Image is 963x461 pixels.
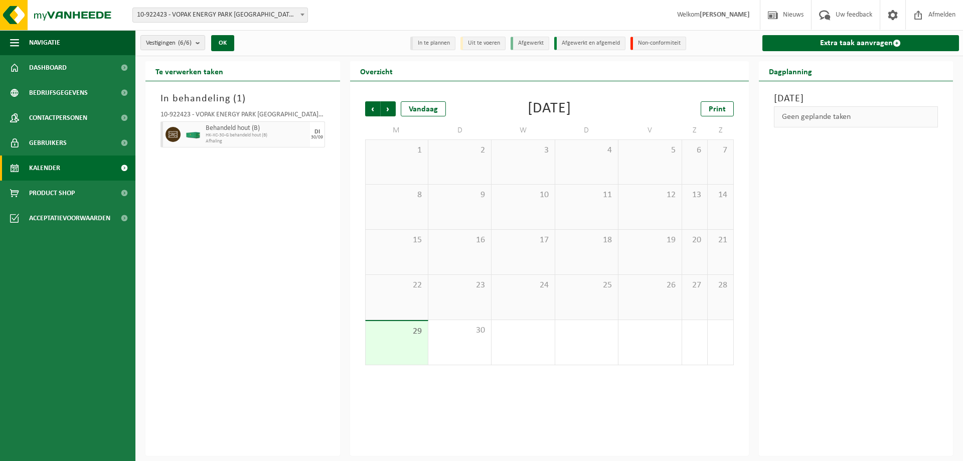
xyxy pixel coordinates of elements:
[365,121,428,139] td: M
[497,280,549,291] span: 24
[687,190,702,201] span: 13
[433,145,486,156] span: 2
[211,35,234,51] button: OK
[560,145,613,156] span: 4
[365,101,380,116] span: Vorige
[687,145,702,156] span: 6
[206,124,307,132] span: Behandeld hout (B)
[713,235,728,246] span: 21
[29,130,67,156] span: Gebruikers
[630,37,686,50] li: Non-conformiteit
[623,280,676,291] span: 26
[701,101,734,116] a: Print
[206,138,307,144] span: Afhaling
[687,235,702,246] span: 20
[29,80,88,105] span: Bedrijfsgegevens
[433,235,486,246] span: 16
[237,94,242,104] span: 1
[560,280,613,291] span: 25
[511,37,549,50] li: Afgewerkt
[371,145,423,156] span: 1
[350,61,403,81] h2: Overzicht
[687,280,702,291] span: 27
[145,61,233,81] h2: Te verwerken taken
[140,35,205,50] button: Vestigingen(6/6)
[381,101,396,116] span: Volgende
[371,280,423,291] span: 22
[623,235,676,246] span: 19
[618,121,682,139] td: V
[555,121,618,139] td: D
[492,121,555,139] td: W
[713,190,728,201] span: 14
[206,132,307,138] span: HK-XC-30-G behandeld hout (B)
[29,105,87,130] span: Contactpersonen
[554,37,625,50] li: Afgewerkt en afgemeld
[708,121,733,139] td: Z
[371,326,423,337] span: 29
[314,129,320,135] div: DI
[682,121,708,139] td: Z
[623,145,676,156] span: 5
[433,190,486,201] span: 9
[560,235,613,246] span: 18
[371,235,423,246] span: 15
[528,101,571,116] div: [DATE]
[186,131,201,138] img: HK-XC-30-GN-00
[700,11,750,19] strong: [PERSON_NAME]
[433,325,486,336] span: 30
[497,145,549,156] span: 3
[178,40,192,46] count: (6/6)
[497,235,549,246] span: 17
[29,156,60,181] span: Kalender
[133,8,307,22] span: 10-922423 - VOPAK ENERGY PARK ANTWERP (VEPA) - ANTWERPEN
[713,280,728,291] span: 28
[29,30,60,55] span: Navigatie
[759,61,822,81] h2: Dagplanning
[29,181,75,206] span: Product Shop
[29,206,110,231] span: Acceptatievoorwaarden
[428,121,492,139] td: D
[146,36,192,51] span: Vestigingen
[401,101,446,116] div: Vandaag
[774,106,938,127] div: Geen geplande taken
[709,105,726,113] span: Print
[160,111,325,121] div: 10-922423 - VOPAK ENERGY PARK [GEOGRAPHIC_DATA] ([GEOGRAPHIC_DATA]) - [GEOGRAPHIC_DATA]
[762,35,959,51] a: Extra taak aanvragen
[160,91,325,106] h3: In behandeling ( )
[433,280,486,291] span: 23
[29,55,67,80] span: Dashboard
[311,135,323,140] div: 30/09
[560,190,613,201] span: 11
[774,91,938,106] h3: [DATE]
[713,145,728,156] span: 7
[460,37,506,50] li: Uit te voeren
[410,37,455,50] li: In te plannen
[371,190,423,201] span: 8
[497,190,549,201] span: 10
[623,190,676,201] span: 12
[132,8,308,23] span: 10-922423 - VOPAK ENERGY PARK ANTWERP (VEPA) - ANTWERPEN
